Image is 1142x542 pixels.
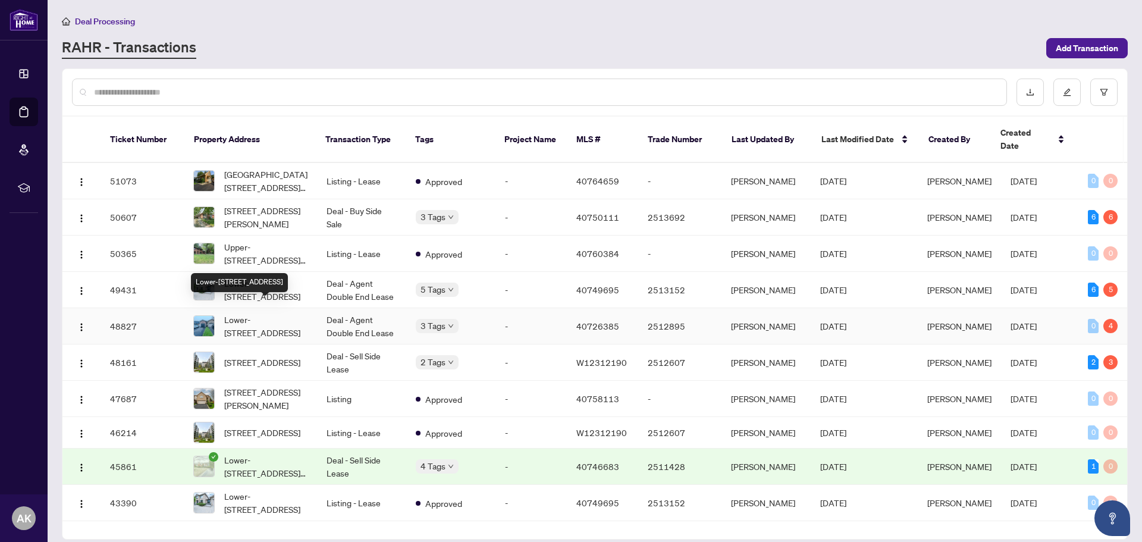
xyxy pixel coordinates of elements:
[927,176,992,186] span: [PERSON_NAME]
[224,426,300,439] span: [STREET_ADDRESS]
[194,456,214,477] img: thumbnail-img
[1016,79,1044,106] button: download
[421,210,445,224] span: 3 Tags
[721,236,811,272] td: [PERSON_NAME]
[10,9,38,31] img: logo
[1011,176,1037,186] span: [DATE]
[495,236,567,272] td: -
[77,429,86,438] img: Logo
[1011,212,1037,223] span: [DATE]
[317,272,406,308] td: Deal - Agent Double End Lease
[820,357,846,368] span: [DATE]
[1088,319,1099,333] div: 0
[495,308,567,344] td: -
[820,461,846,472] span: [DATE]
[194,389,214,409] img: thumbnail-img
[448,214,454,220] span: down
[495,449,567,485] td: -
[224,490,308,516] span: Lower-[STREET_ADDRESS]
[1100,88,1108,96] span: filter
[77,395,86,405] img: Logo
[820,427,846,438] span: [DATE]
[812,117,920,163] th: Last Modified Date
[721,485,811,521] td: [PERSON_NAME]
[1011,248,1037,259] span: [DATE]
[495,117,567,163] th: Project Name
[421,319,445,333] span: 3 Tags
[1011,461,1037,472] span: [DATE]
[1103,210,1118,224] div: 6
[72,171,91,190] button: Logo
[576,176,619,186] span: 40764659
[1088,174,1099,188] div: 0
[62,37,196,59] a: RAHR - Transactions
[224,204,308,230] span: [STREET_ADDRESS][PERSON_NAME]
[820,212,846,223] span: [DATE]
[317,417,406,449] td: Listing - Lease
[77,322,86,332] img: Logo
[317,344,406,381] td: Deal - Sell Side Lease
[317,381,406,417] td: Listing
[721,417,811,449] td: [PERSON_NAME]
[927,212,992,223] span: [PERSON_NAME]
[820,176,846,186] span: [DATE]
[1088,425,1099,440] div: 0
[317,485,406,521] td: Listing - Lease
[638,449,721,485] td: 2511428
[1026,88,1034,96] span: download
[722,117,812,163] th: Last Updated By
[317,236,406,272] td: Listing - Lease
[317,449,406,485] td: Deal - Sell Side Lease
[638,344,721,381] td: 2512607
[576,357,627,368] span: W12312190
[72,493,91,512] button: Logo
[224,168,308,194] span: [GEOGRAPHIC_DATA][STREET_ADDRESS][PERSON_NAME]
[101,272,184,308] td: 49431
[406,117,495,163] th: Tags
[820,393,846,404] span: [DATE]
[194,422,214,443] img: thumbnail-img
[1090,79,1118,106] button: filter
[1011,427,1037,438] span: [DATE]
[101,199,184,236] td: 50607
[101,381,184,417] td: 47687
[1011,497,1037,508] span: [DATE]
[1000,126,1051,152] span: Created Date
[927,497,992,508] span: [PERSON_NAME]
[1046,38,1128,58] button: Add Transaction
[101,117,184,163] th: Ticket Number
[495,344,567,381] td: -
[101,344,184,381] td: 48161
[1056,39,1118,58] span: Add Transaction
[1088,246,1099,261] div: 0
[576,212,619,223] span: 40750111
[224,386,308,412] span: [STREET_ADDRESS][PERSON_NAME]
[77,359,86,368] img: Logo
[224,356,300,369] span: [STREET_ADDRESS]
[576,497,619,508] span: 40749695
[721,308,811,344] td: [PERSON_NAME]
[821,133,894,146] span: Last Modified Date
[820,284,846,295] span: [DATE]
[425,497,462,510] span: Approved
[1011,393,1037,404] span: [DATE]
[101,485,184,521] td: 43390
[1103,425,1118,440] div: 0
[194,243,214,264] img: thumbnail-img
[820,497,846,508] span: [DATE]
[1053,79,1081,106] button: edit
[101,449,184,485] td: 45861
[448,463,454,469] span: down
[1103,459,1118,474] div: 0
[184,117,316,163] th: Property Address
[72,280,91,299] button: Logo
[495,485,567,521] td: -
[421,459,445,473] span: 4 Tags
[1103,246,1118,261] div: 0
[72,244,91,263] button: Logo
[1063,88,1071,96] span: edit
[927,357,992,368] span: [PERSON_NAME]
[1011,357,1037,368] span: [DATE]
[77,463,86,472] img: Logo
[77,177,86,187] img: Logo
